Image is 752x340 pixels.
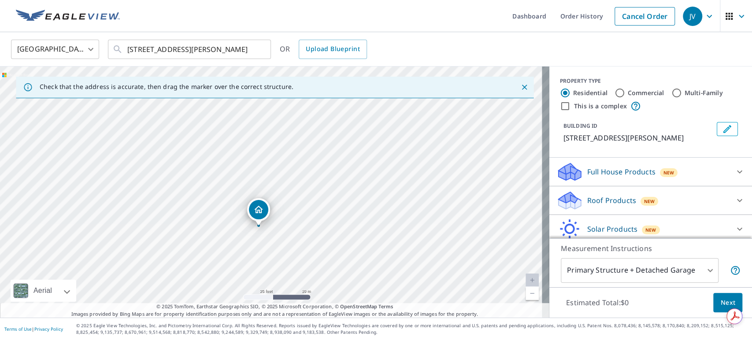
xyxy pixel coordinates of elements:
div: OR [280,40,367,59]
span: Upload Blueprint [306,44,359,55]
span: Next [720,297,735,308]
div: PROPERTY TYPE [560,77,741,85]
button: Next [713,293,742,313]
span: Your report will include the primary structure and a detached garage if one exists. [730,265,741,276]
p: Roof Products [587,195,636,206]
label: Residential [573,89,608,97]
a: Terms [378,303,393,310]
img: EV Logo [16,10,120,23]
p: Solar Products [587,224,637,234]
a: Terms of Use [4,326,32,332]
span: New [663,169,674,176]
p: BUILDING ID [563,122,597,129]
p: Full House Products [587,166,656,177]
a: Current Level 20, Zoom In Disabled [526,273,539,287]
p: [STREET_ADDRESS][PERSON_NAME] [563,133,713,143]
a: Current Level 20, Zoom Out [526,287,539,300]
label: Commercial [628,89,664,97]
span: © 2025 TomTom, Earthstar Geographics SIO, © 2025 Microsoft Corporation, © [156,303,393,310]
p: | [4,326,63,332]
button: Edit building 1 [717,122,738,136]
a: Privacy Policy [34,326,63,332]
div: JV [683,7,702,26]
p: Check that the address is accurate, then drag the marker over the correct structure. [40,83,293,91]
div: Aerial [11,280,76,302]
span: New [644,198,655,205]
div: Roof ProductsNew [556,190,745,211]
div: Solar ProductsNew [556,218,745,240]
a: Upload Blueprint [299,40,367,59]
a: OpenStreetMap [340,303,377,310]
button: Close [519,81,530,93]
input: Search by address or latitude-longitude [127,37,253,62]
label: Multi-Family [685,89,723,97]
div: [GEOGRAPHIC_DATA] [11,37,99,62]
div: Primary Structure + Detached Garage [561,258,719,283]
p: Measurement Instructions [561,243,741,254]
div: Full House ProductsNew [556,161,745,182]
label: This is a complex [574,102,627,111]
span: New [645,226,656,233]
div: Aerial [31,280,55,302]
div: Dropped pin, building 1, Residential property, 7345 Hill Rd Granite Bay, CA 95746 [247,198,270,225]
p: Estimated Total: $0 [559,293,636,312]
a: Cancel Order [615,7,675,26]
p: © 2025 Eagle View Technologies, Inc. and Pictometry International Corp. All Rights Reserved. Repo... [76,322,748,336]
